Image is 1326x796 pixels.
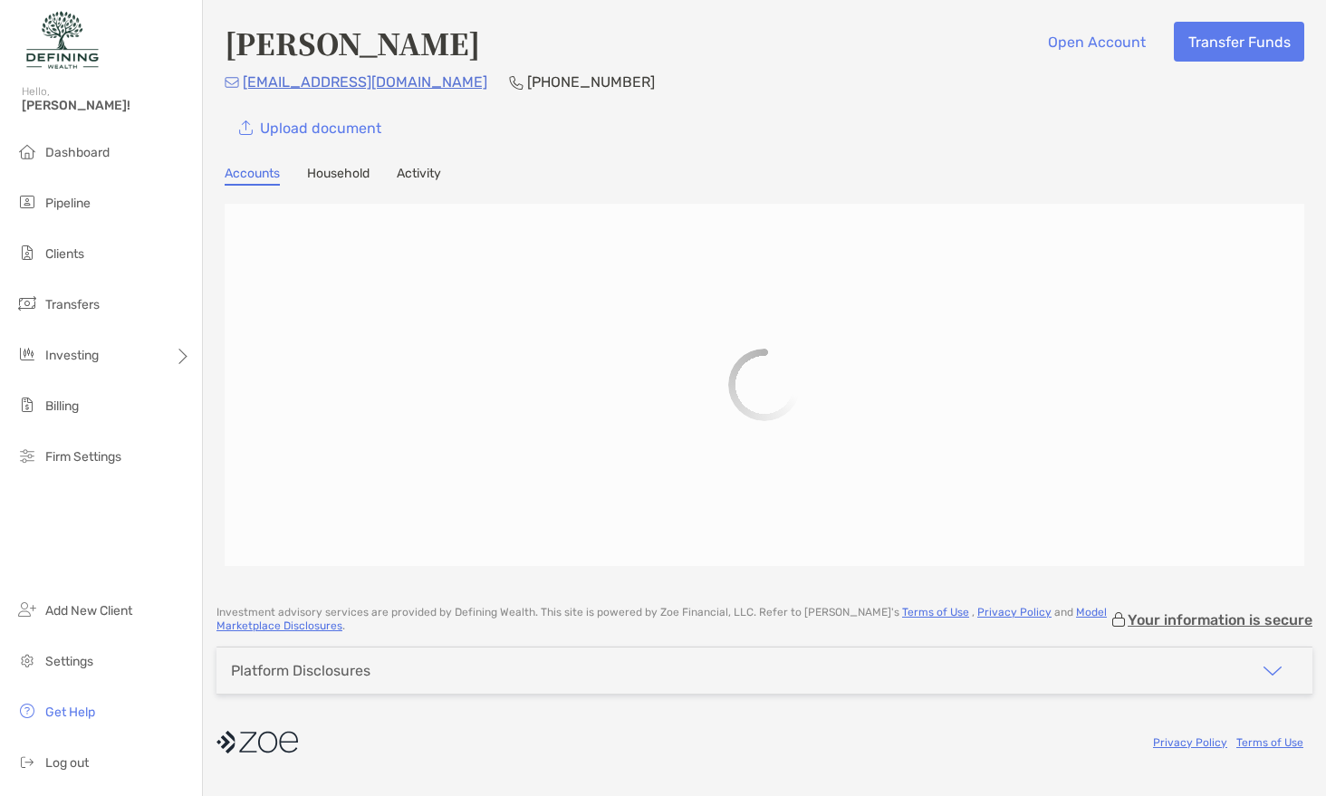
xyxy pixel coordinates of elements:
[225,77,239,88] img: Email Icon
[1153,736,1227,749] a: Privacy Policy
[977,606,1052,619] a: Privacy Policy
[216,606,1110,633] p: Investment advisory services are provided by Defining Wealth . This site is powered by Zoe Financ...
[225,166,280,186] a: Accounts
[231,662,370,679] div: Platform Disclosures
[45,348,99,363] span: Investing
[45,398,79,414] span: Billing
[1262,660,1283,682] img: icon arrow
[1128,611,1312,628] p: Your information is secure
[16,191,38,213] img: pipeline icon
[1236,736,1303,749] a: Terms of Use
[16,242,38,264] img: clients icon
[216,722,298,762] img: company logo
[509,75,524,90] img: Phone Icon
[225,108,395,148] a: Upload document
[45,145,110,160] span: Dashboard
[45,654,93,669] span: Settings
[16,343,38,365] img: investing icon
[45,196,91,211] span: Pipeline
[16,293,38,314] img: transfers icon
[45,246,84,262] span: Clients
[1174,22,1304,62] button: Transfer Funds
[45,755,89,771] span: Log out
[1033,22,1159,62] button: Open Account
[307,166,370,186] a: Household
[16,649,38,671] img: settings icon
[243,71,487,93] p: [EMAIL_ADDRESS][DOMAIN_NAME]
[16,599,38,620] img: add_new_client icon
[16,445,38,466] img: firm-settings icon
[16,700,38,722] img: get-help icon
[16,394,38,416] img: billing icon
[225,22,480,63] h4: [PERSON_NAME]
[45,449,121,465] span: Firm Settings
[45,603,132,619] span: Add New Client
[22,7,103,72] img: Zoe Logo
[397,166,441,186] a: Activity
[527,71,655,93] p: [PHONE_NUMBER]
[239,120,253,136] img: button icon
[22,98,191,113] span: [PERSON_NAME]!
[16,751,38,772] img: logout icon
[45,297,100,312] span: Transfers
[216,606,1107,632] a: Model Marketplace Disclosures
[902,606,969,619] a: Terms of Use
[45,705,95,720] span: Get Help
[16,140,38,162] img: dashboard icon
